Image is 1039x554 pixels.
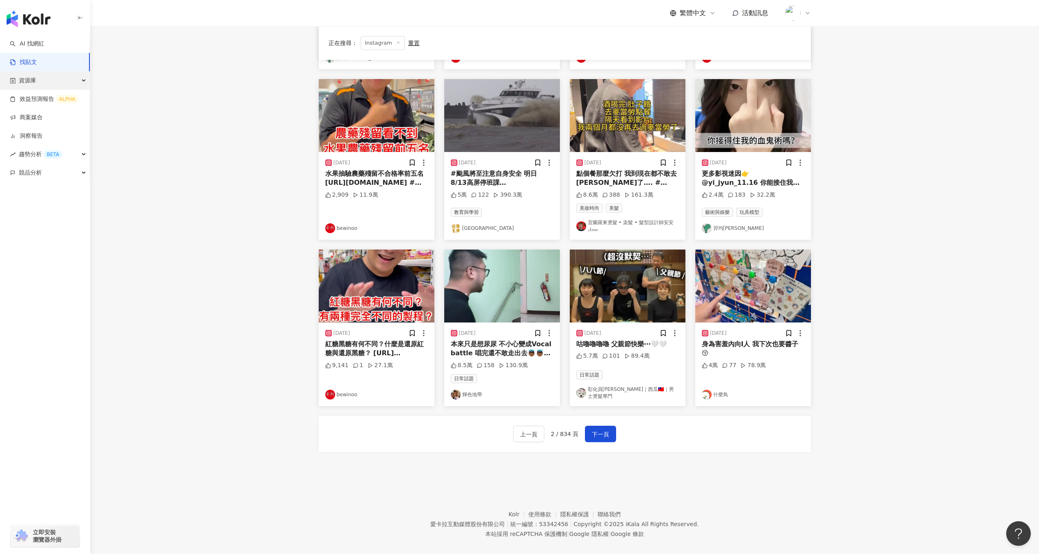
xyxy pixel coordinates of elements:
[702,223,712,233] img: KOL Avatar
[451,223,461,233] img: KOL Avatar
[459,330,476,337] div: [DATE]
[19,71,36,90] span: 資源庫
[570,521,572,527] span: |
[585,426,616,442] button: 下一頁
[570,250,685,322] img: post-image
[444,250,560,322] img: post-image
[19,163,42,182] span: 競品分析
[576,370,603,379] span: 日常話題
[325,340,428,358] div: 紅糖黑糖有何不同？什麼是還原紅糖與還原黑糖？ [URL][DOMAIN_NAME] #章新1分鐘食品小常識
[576,204,603,213] span: 美妝時尚
[319,79,434,152] img: post-image
[785,5,801,21] img: Kolr%20app%20icon%20%281%29.png
[368,361,393,370] div: 27.1萬
[598,511,621,518] a: 聯絡我們
[702,361,718,370] div: 4萬
[509,511,528,518] a: Kolr
[329,40,357,46] span: 正在搜尋 ：
[325,223,335,233] img: KOL Avatar
[444,79,560,152] img: post-image
[493,191,522,199] div: 390.3萬
[408,40,420,46] div: 重置
[477,361,495,370] div: 158
[585,159,601,166] div: [DATE]
[325,390,428,400] a: KOL Avatarbewinoo
[10,40,44,48] a: searchAI 找網紅
[624,191,653,199] div: 161.3萬
[451,390,553,400] a: KOL Avatar輝色地帶
[576,388,586,398] img: KOL Avatar
[576,221,586,231] img: KOL Avatar
[702,208,733,217] span: 藝術與娛樂
[576,386,679,400] a: KOL Avatar彰化員[PERSON_NAME]｜西瓜🇹🇼｜男士燙髮專門
[710,159,727,166] div: [DATE]
[10,114,43,122] a: 商案媒合
[742,9,768,17] span: 活動訊息
[11,525,80,547] a: chrome extension立即安裝 瀏覽器外掛
[10,132,43,140] a: 洞察報告
[528,511,560,518] a: 使用條款
[10,152,16,157] span: rise
[10,58,37,66] a: 找貼文
[361,36,405,50] span: Instagram
[695,79,811,152] img: post-image
[451,223,553,233] a: KOL Avatar[GEOGRAPHIC_DATA]
[325,361,349,370] div: 9,141
[451,191,467,199] div: 5萬
[702,169,804,188] div: 更多影視迷因👉@yi_jyun_11.16 你能接住我的血鬼術嗎？ #鬼滅之刃 #猗窩座 #鬼滅 #cos 出處：西洋跳棋
[43,150,62,159] div: BETA
[573,521,699,527] div: Copyright © 2025 All Rights Reserved.
[710,330,727,337] div: [DATE]
[702,191,724,199] div: 2.4萬
[702,223,804,233] a: KOL Avatar羿均[PERSON_NAME]
[485,529,644,539] span: 本站採用 reCAPTCHA 保護機制
[551,431,579,437] span: 2 / 834 頁
[325,169,428,188] div: 水果抽驗農藥殘留不合格率前五名 [URL][DOMAIN_NAME] #章新1分鐘食品小常識
[451,169,553,188] div: #颱風將至注意自身安全 明日8/13高屏停班課 [GEOGRAPHIC_DATA]8/13-14全停航 #影片為8/1破浪出航 #[GEOGRAPHIC_DATA]
[576,169,679,188] div: 點個餐那麼欠打 我到現在都不敢去[PERSON_NAME]了…. #[PERSON_NAME]#宵夜 #點餐 #日常 #分享 #生活 #髮型設計師 #樹美髮院 #羅東美髮
[567,531,569,537] span: |
[333,159,350,166] div: [DATE]
[19,145,62,163] span: 趨勢分析
[592,429,609,439] span: 下一頁
[451,340,553,358] div: 本來只是想尿尿 不小心變成Vocal battle 唱完還不敢走出去👼🏾👼🏾👼🏾👼🏾❓ #golden #singing
[451,361,473,370] div: 8.5萬
[570,79,685,152] img: post-image
[722,361,736,370] div: 77
[602,352,620,360] div: 101
[609,531,611,537] span: |
[585,330,601,337] div: [DATE]
[451,208,482,217] span: 教育與學習
[569,531,609,537] a: Google 隱私權
[325,223,428,233] a: KOL Avatarbewinoo
[728,191,746,199] div: 183
[736,208,763,217] span: 玩具模型
[740,361,766,370] div: 78.9萬
[576,340,679,349] div: 咕嚕嚕嚕嚕 父親節快樂⋯🤍🤍
[451,390,461,400] img: KOL Avatar
[33,529,62,543] span: 立即安裝 瀏覽器外掛
[13,529,29,543] img: chrome extension
[750,191,775,199] div: 32.2萬
[499,361,528,370] div: 130.9萬
[471,191,489,199] div: 122
[513,426,544,442] button: 上一頁
[576,219,679,233] a: KOL Avatar宜蘭羅東燙髮 • 染髮 • 髮型設計師安安𝓐𝓷𝓷
[507,521,509,527] span: |
[695,250,811,322] img: post-image
[602,191,620,199] div: 388
[353,361,363,370] div: 1
[1006,521,1031,546] iframe: Help Scout Beacon - Open
[319,250,434,322] img: post-image
[702,390,712,400] img: KOL Avatar
[10,95,78,103] a: 效益預測報告ALPHA
[702,390,804,400] a: KOL Avatar什麼鳥
[606,204,622,213] span: 美髮
[451,374,477,383] span: 日常話題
